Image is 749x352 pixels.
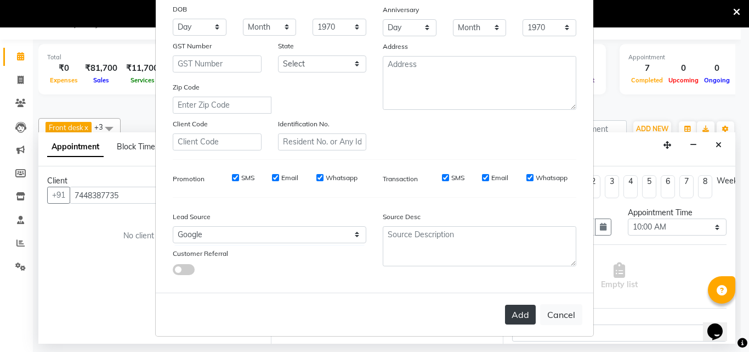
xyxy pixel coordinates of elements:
[278,41,294,51] label: State
[278,133,367,150] input: Resident No. or Any Id
[173,41,212,51] label: GST Number
[536,173,568,183] label: Whatsapp
[241,173,254,183] label: SMS
[383,174,418,184] label: Transaction
[173,174,205,184] label: Promotion
[326,173,358,183] label: Whatsapp
[451,173,464,183] label: SMS
[173,212,211,222] label: Lead Source
[540,304,582,325] button: Cancel
[278,119,330,129] label: Identification No.
[383,212,421,222] label: Source Desc
[173,97,271,114] input: Enter Zip Code
[491,173,508,183] label: Email
[173,55,262,72] input: GST Number
[173,249,228,259] label: Customer Referral
[383,5,419,15] label: Anniversary
[173,133,262,150] input: Client Code
[281,173,298,183] label: Email
[173,119,208,129] label: Client Code
[505,305,536,325] button: Add
[173,4,187,14] label: DOB
[383,42,408,52] label: Address
[173,82,200,92] label: Zip Code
